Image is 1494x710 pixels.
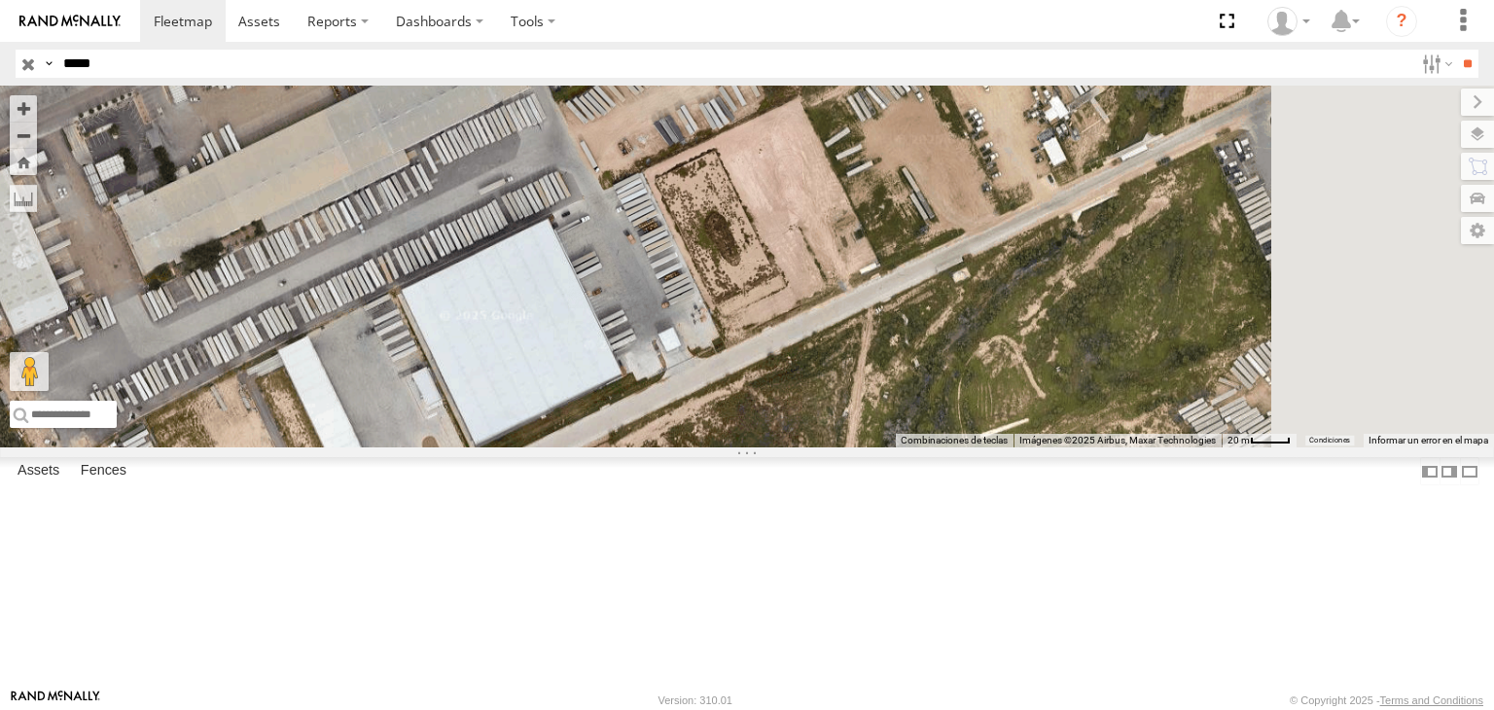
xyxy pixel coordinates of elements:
button: Escala del mapa: 20 m por 38 píxeles [1222,434,1297,447]
a: Visit our Website [11,691,100,710]
div: © Copyright 2025 - [1290,694,1483,706]
label: Search Filter Options [1414,50,1456,78]
div: Version: 310.01 [658,694,732,706]
button: Zoom out [10,122,37,149]
a: Informar un error en el mapa [1369,435,1488,445]
span: Imágenes ©2025 Airbus, Maxar Technologies [1019,435,1216,445]
span: 20 m [1227,435,1250,445]
button: Zoom in [10,95,37,122]
button: Combinaciones de teclas [901,434,1008,447]
label: Hide Summary Table [1460,457,1479,485]
a: Condiciones (se abre en una nueva pestaña) [1309,437,1350,444]
label: Measure [10,185,37,212]
i: ? [1386,6,1417,37]
label: Assets [8,458,69,485]
label: Dock Summary Table to the Left [1420,457,1440,485]
a: Terms and Conditions [1380,694,1483,706]
button: Zoom Home [10,149,37,175]
label: Fences [71,458,136,485]
button: Arrastra el hombrecito naranja al mapa para abrir Street View [10,352,49,391]
label: Search Query [41,50,56,78]
label: Dock Summary Table to the Right [1440,457,1459,485]
img: rand-logo.svg [19,15,121,28]
label: Map Settings [1461,217,1494,244]
div: Edgar Vargas [1261,7,1317,36]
